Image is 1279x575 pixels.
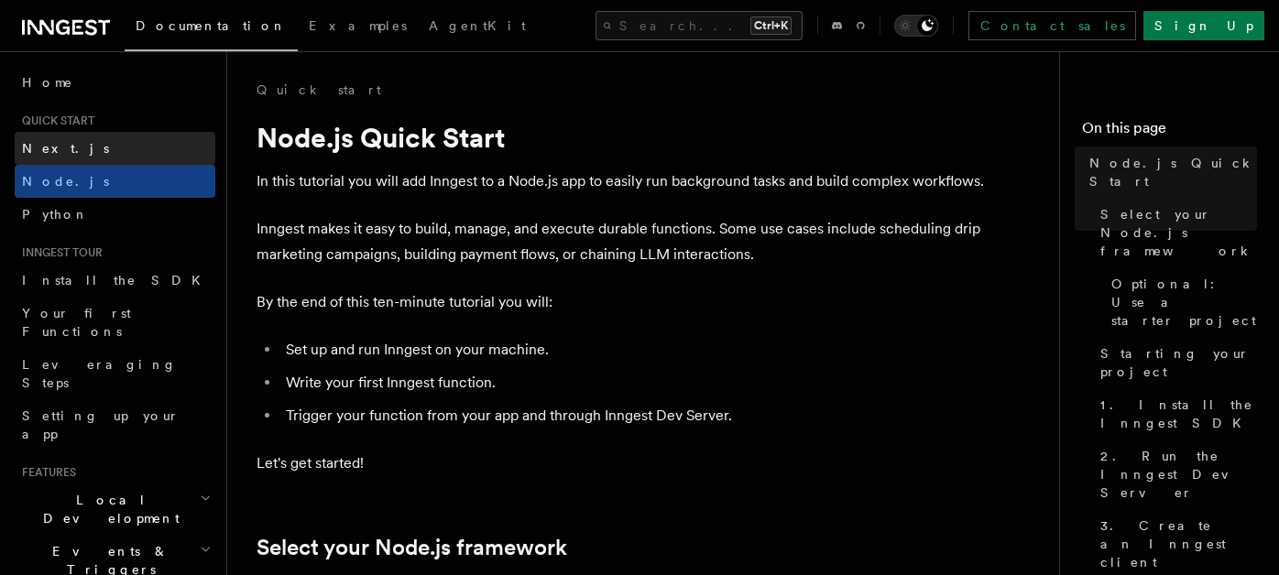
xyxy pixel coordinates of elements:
[298,5,418,49] a: Examples
[280,337,989,363] li: Set up and run Inngest on your machine.
[15,264,215,297] a: Install the SDK
[22,73,73,92] span: Home
[309,18,407,33] span: Examples
[22,207,89,222] span: Python
[22,174,109,189] span: Node.js
[15,114,94,128] span: Quick start
[136,18,287,33] span: Documentation
[257,81,381,99] a: Quick start
[257,289,989,315] p: By the end of this ten-minute tutorial you will:
[15,66,215,99] a: Home
[1093,388,1257,439] a: 1. Install the Inngest SDK
[1100,205,1257,260] span: Select your Node.js framework
[257,535,567,560] a: Select your Node.js framework
[1089,154,1257,190] span: Node.js Quick Start
[22,306,131,339] span: Your first Functions
[1093,198,1257,267] a: Select your Node.js framework
[280,370,989,396] li: Write your first Inngest function.
[15,245,103,260] span: Inngest tour
[1104,267,1257,337] a: Optional: Use a starter project
[257,168,989,194] p: In this tutorial you will add Inngest to a Node.js app to easily run background tasks and build c...
[125,5,298,51] a: Documentation
[22,357,177,390] span: Leveraging Steps
[968,11,1136,40] a: Contact sales
[15,165,215,198] a: Node.js
[15,297,215,348] a: Your first Functions
[1093,439,1257,509] a: 2. Run the Inngest Dev Server
[1100,396,1257,432] span: 1. Install the Inngest SDK
[15,491,200,527] span: Local Development
[750,16,792,35] kbd: Ctrl+K
[1143,11,1264,40] a: Sign Up
[1093,337,1257,388] a: Starting your project
[22,141,109,156] span: Next.js
[1100,344,1257,381] span: Starting your project
[15,198,215,231] a: Python
[22,408,180,441] span: Setting up your app
[1111,275,1257,330] span: Optional: Use a starter project
[257,121,989,154] h1: Node.js Quick Start
[280,403,989,429] li: Trigger your function from your app and through Inngest Dev Server.
[596,11,803,40] button: Search...Ctrl+K
[15,465,76,480] span: Features
[1100,516,1257,571] span: 3. Create an Inngest client
[15,483,215,535] button: Local Development
[1082,117,1257,146] h4: On this page
[257,216,989,267] p: Inngest makes it easy to build, manage, and execute durable functions. Some use cases include sch...
[15,132,215,165] a: Next.js
[894,15,938,37] button: Toggle dark mode
[418,5,537,49] a: AgentKit
[1100,447,1257,502] span: 2. Run the Inngest Dev Server
[15,348,215,399] a: Leveraging Steps
[257,450,989,476] p: Let's get started!
[429,18,526,33] span: AgentKit
[1082,146,1257,198] a: Node.js Quick Start
[15,399,215,450] a: Setting up your app
[22,273,212,287] span: Install the SDK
